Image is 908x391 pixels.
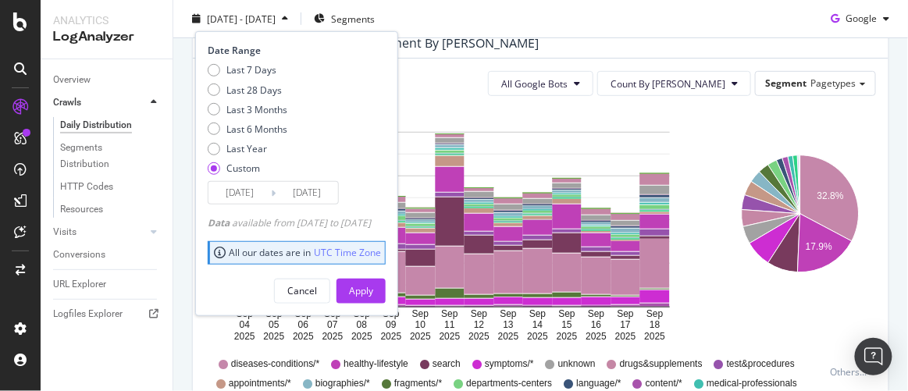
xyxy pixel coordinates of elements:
[237,309,254,320] text: Sep
[468,331,490,342] text: 2025
[53,94,81,111] div: Crawls
[386,320,397,331] text: 09
[324,309,341,320] text: Sep
[727,357,795,371] span: test&procedures
[501,77,568,91] span: All Google Bots
[576,377,621,390] span: language/*
[274,278,330,303] button: Cancel
[830,365,874,379] div: Others...
[60,140,162,172] a: Segments Distribution
[500,309,517,320] text: Sep
[412,309,429,320] text: Sep
[597,71,751,96] button: Count By [PERSON_NAME]
[611,77,725,91] span: Count By Day
[588,309,605,320] text: Sep
[208,216,232,229] span: Data
[208,63,287,76] div: Last 7 Days
[646,309,664,320] text: Sep
[53,247,162,263] a: Conversions
[293,331,314,342] text: 2025
[208,44,382,57] div: Date Range
[351,331,372,342] text: 2025
[226,102,287,116] div: Last 3 Months
[646,377,682,390] span: content/*
[60,140,147,172] div: Segments Distribution
[298,320,309,331] text: 06
[618,309,635,320] text: Sep
[53,306,162,322] a: Logfiles Explorer
[503,320,514,331] text: 13
[485,357,534,371] span: symptoms/*
[765,76,807,90] span: Segment
[357,320,368,331] text: 08
[53,72,91,88] div: Overview
[60,179,113,195] div: HTTP Codes
[591,320,602,331] text: 16
[846,12,877,25] span: Google
[308,6,381,31] button: Segments
[410,331,431,342] text: 2025
[214,246,381,259] div: All our dates are in
[349,284,373,297] div: Apply
[440,331,461,342] text: 2025
[806,241,832,252] text: 17.9%
[615,331,636,342] text: 2025
[394,377,442,390] span: fragments/*
[620,357,703,371] span: drugs&supplements
[557,331,578,342] text: 2025
[53,276,106,293] div: URL Explorer
[60,117,162,133] a: Daily Distribution
[53,276,162,293] a: URL Explorer
[354,309,371,320] text: Sep
[53,12,160,28] div: Analytics
[650,320,661,331] text: 18
[586,331,607,342] text: 2025
[226,123,287,136] div: Last 6 Months
[226,162,260,175] div: Custom
[561,320,572,331] text: 15
[381,331,402,342] text: 2025
[226,142,267,155] div: Last Year
[315,377,370,390] span: biographies/*
[474,320,485,331] text: 12
[60,117,132,133] div: Daily Distribution
[287,284,317,297] div: Cancel
[488,71,593,96] button: All Google Bots
[855,338,892,375] div: Open Intercom Messenger
[60,201,162,218] a: Resources
[208,142,287,155] div: Last Year
[265,309,283,320] text: Sep
[208,162,287,175] div: Custom
[433,357,461,371] span: search
[208,102,287,116] div: Last 3 Months
[558,309,575,320] text: Sep
[208,216,371,229] div: available from [DATE] to [DATE]
[186,6,294,31] button: [DATE] - [DATE]
[415,320,426,331] text: 10
[53,306,123,322] div: Logfiles Explorer
[234,331,255,342] text: 2025
[240,320,251,331] text: 04
[208,83,287,96] div: Last 28 Days
[226,83,282,96] div: Last 28 Days
[53,224,146,240] a: Visits
[383,309,400,320] text: Sep
[466,377,552,390] span: departments-centers
[327,320,338,331] text: 07
[529,309,547,320] text: Sep
[295,309,312,320] text: Sep
[269,320,280,331] text: 05
[824,6,896,31] button: Google
[205,108,695,343] svg: A chart.
[208,182,271,204] input: Start Date
[53,247,105,263] div: Conversions
[527,331,548,342] text: 2025
[817,190,844,201] text: 32.8%
[644,331,665,342] text: 2025
[441,309,458,320] text: Sep
[314,246,381,259] a: UTC Time Zone
[532,320,543,331] text: 14
[263,331,284,342] text: 2025
[322,331,344,342] text: 2025
[53,224,77,240] div: Visits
